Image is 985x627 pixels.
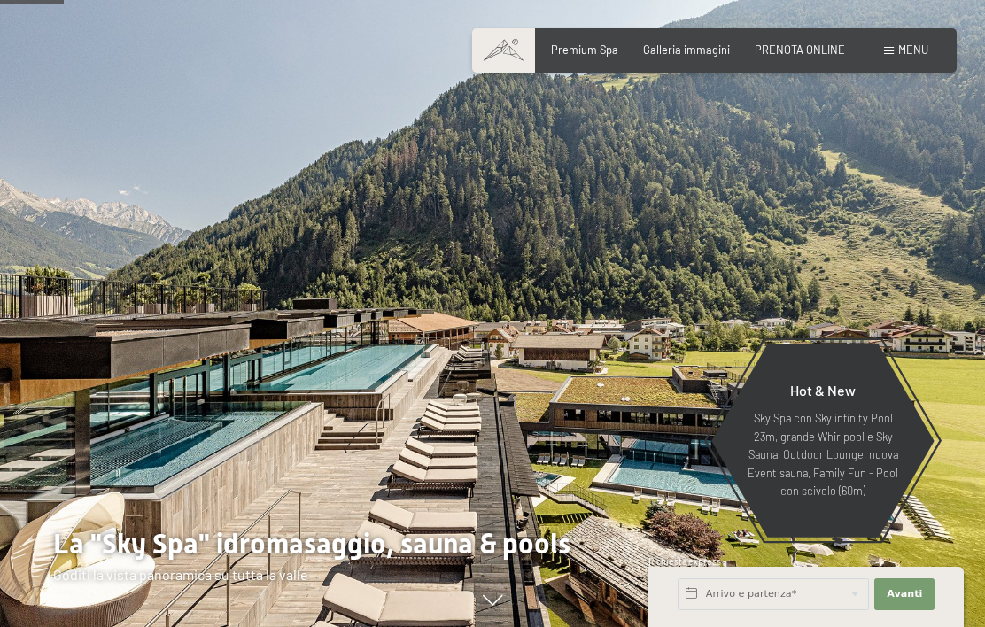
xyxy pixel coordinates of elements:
span: Hot & New [790,382,856,399]
a: Hot & New Sky Spa con Sky infinity Pool 23m, grande Whirlpool e Sky Sauna, Outdoor Lounge, nuova ... [710,344,935,538]
a: PRENOTA ONLINE [755,43,845,57]
button: Avanti [874,578,935,610]
a: Premium Spa [551,43,618,57]
p: Sky Spa con Sky infinity Pool 23m, grande Whirlpool e Sky Sauna, Outdoor Lounge, nuova Event saun... [746,409,900,499]
a: Galleria immagini [643,43,730,57]
span: Richiesta express [648,556,721,567]
span: Menu [898,43,928,57]
span: Avanti [887,587,922,601]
